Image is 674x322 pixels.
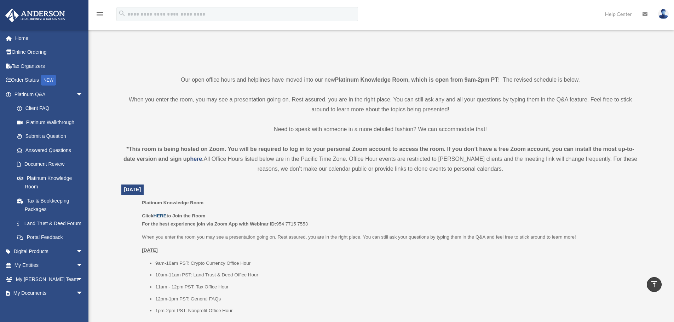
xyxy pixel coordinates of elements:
[10,171,90,194] a: Platinum Knowledge Room
[142,247,158,253] u: [DATE]
[124,187,141,192] span: [DATE]
[96,12,104,18] a: menu
[202,156,203,162] strong: .
[142,212,634,228] p: 954 7715 7553
[5,59,94,73] a: Tax Organizers
[76,87,90,102] span: arrow_drop_down
[76,258,90,273] span: arrow_drop_down
[5,258,94,273] a: My Entitiesarrow_drop_down
[142,213,205,218] b: Click to Join the Room
[5,87,94,101] a: Platinum Q&Aarrow_drop_down
[10,230,94,245] a: Portal Feedback
[121,75,640,85] p: Our open office hours and helplines have moved into our new ! The revised schedule is below.
[5,45,94,59] a: Online Ordering
[10,143,94,157] a: Answered Questions
[142,200,203,205] span: Platinum Knowledge Room
[10,115,94,129] a: Platinum Walkthrough
[5,272,94,286] a: My [PERSON_NAME] Teamarrow_drop_down
[155,259,635,268] li: 9am-10am PST: Crypto Currency Office Hour
[10,129,94,144] a: Submit a Question
[121,124,640,134] p: Need to speak with someone in a more detailed fashion? We can accommodate that!
[155,306,635,315] li: 1pm-2pm PST: Nonprofit Office Hour
[10,216,94,230] a: Land Trust & Deed Forum
[142,233,634,241] p: When you enter the room you may see a presentation going on. Rest assured, you are in the right p...
[76,286,90,301] span: arrow_drop_down
[10,101,94,116] a: Client FAQ
[658,9,669,19] img: User Pic
[155,295,635,303] li: 12pm-1pm PST: General FAQs
[96,10,104,18] i: menu
[335,77,498,83] strong: Platinum Knowledge Room, which is open from 9am-2pm PT
[155,283,635,291] li: 11am - 12pm PST: Tax Office Hour
[155,271,635,279] li: 10am-11am PST: Land Trust & Deed Office Hour
[5,244,94,258] a: Digital Productsarrow_drop_down
[123,146,634,162] strong: *This room is being hosted on Zoom. You will be required to log in to your personal Zoom account ...
[121,144,640,174] div: All Office Hours listed below are in the Pacific Time Zone. Office Hour events are restricted to ...
[5,286,94,300] a: My Documentsarrow_drop_down
[118,10,126,17] i: search
[76,244,90,259] span: arrow_drop_down
[142,221,276,227] b: For the best experience join via Zoom App with Webinar ID:
[76,272,90,287] span: arrow_drop_down
[190,156,202,162] a: here
[41,75,56,86] div: NEW
[647,277,662,292] a: vertical_align_top
[3,8,67,22] img: Anderson Advisors Platinum Portal
[10,157,94,171] a: Document Review
[10,194,94,216] a: Tax & Bookkeeping Packages
[121,95,640,115] p: When you enter the room, you may see a presentation going on. Rest assured, you are in the right ...
[5,73,94,88] a: Order StatusNEW
[650,280,658,288] i: vertical_align_top
[153,213,166,218] a: HERE
[5,31,94,45] a: Home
